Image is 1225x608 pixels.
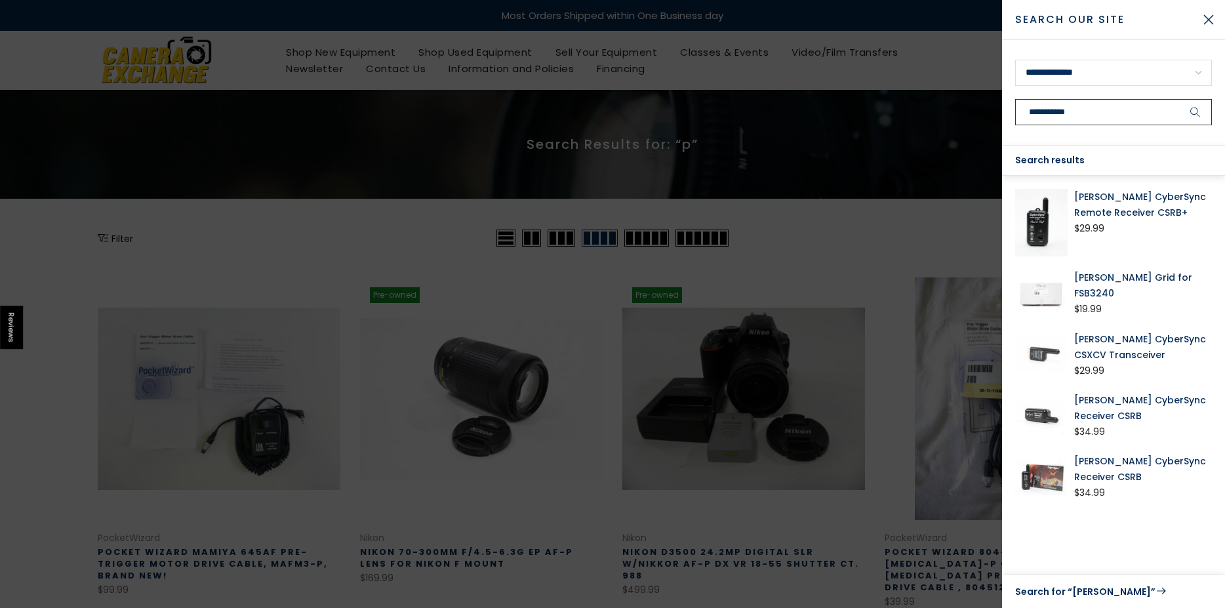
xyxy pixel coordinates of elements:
[1074,331,1212,363] a: [PERSON_NAME] CyberSync CSXCV Transceiver
[1074,301,1102,317] div: $19.99
[1015,189,1068,256] img: Paul C. Buff CyberSync Remote Receiver CSRB+ Remote Controls and Cables PaulCBuff 6866ACSXCVR1
[1074,220,1104,237] div: $29.99
[1074,189,1212,220] a: [PERSON_NAME] CyberSync Remote Receiver CSRB+
[1015,453,1068,501] img: Paul C Buff CyberSync Receiver CSRB Remote Controls and Cables - Wireless Triggering Remotes for ...
[1074,424,1105,440] div: $34.99
[1015,331,1068,379] img: Paul C Buff CyberSync CSXCV Transceiver Flash Units and Accessories - Flash Accessories PaulCBuff...
[1015,583,1212,600] a: Search for “[PERSON_NAME]”
[1015,392,1068,440] img: Paul C Buff CyberSync Receiver CSRB Flash Units and Accessories - Flash Accessories PaulCBuff CSR...
[1074,363,1104,379] div: $29.99
[1015,12,1192,28] span: Search Our Site
[1074,270,1212,301] a: [PERSON_NAME] Grid for FSB3240
[1074,453,1212,485] a: [PERSON_NAME] CyberSync Receiver CSRB
[1074,485,1105,501] div: $34.99
[1192,3,1225,36] button: Close Search
[1002,146,1225,176] div: Search results
[1074,392,1212,424] a: [PERSON_NAME] CyberSync Receiver CSRB
[1015,270,1068,317] img: Paul C Buff Grid for FSB3240 Studio Lighting and Equipment PaulCBuff G3240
